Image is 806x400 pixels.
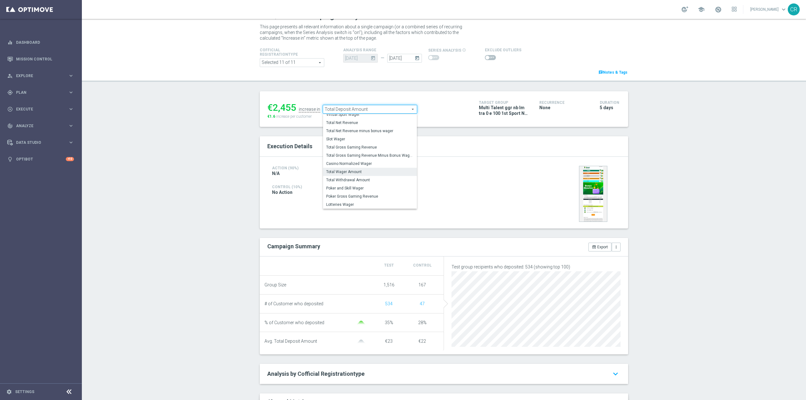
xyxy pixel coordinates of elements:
span: Execution Details [267,143,312,149]
span: Multi Talent ggr nb lm tra 0 e 100 1st Sport NO saldo BR 0-20% [479,105,530,116]
span: 5 days [600,105,613,110]
span: Total Net Revenue minus bonus wager [326,128,414,133]
div: Dashboard [7,34,74,51]
div: Optibot [7,151,74,167]
i: open_in_browser [592,245,596,249]
span: Total Gross Gaming Revenue Minus Bonus Wagared [326,153,414,158]
i: gps_fixed [7,90,13,95]
h4: Recurrence [539,100,590,105]
span: Group Size [264,282,286,288]
span: Total Gross Gaming Revenue [326,145,414,150]
span: €22 [418,339,426,344]
span: N/A [272,171,280,176]
div: Data Studio [7,140,68,145]
span: 1,516 [383,282,394,287]
span: No Action [272,189,292,195]
i: today [415,54,422,61]
h4: Exclude Outliers [485,48,521,52]
span: Execute [16,107,68,111]
img: gaussianGreen.svg [355,321,367,325]
span: Virtual Sport Wager [326,112,414,117]
p: This page presents all relevant information about a single campaign (or a combined series of recu... [260,24,471,41]
a: Dashboard [16,34,74,51]
i: track_changes [7,123,13,129]
button: Data Studio keyboard_arrow_right [7,140,74,145]
button: lightbulb Optibot +10 [7,157,74,162]
span: # of Customer who deposited [264,301,323,307]
i: today [371,54,378,61]
i: chat [599,70,603,75]
span: Poker Gross Gaming Revenue [326,194,414,199]
i: keyboard_arrow_down [610,368,621,380]
span: Explore [16,74,68,78]
h2: Campaign Summary [267,243,320,250]
button: equalizer Dashboard [7,40,74,45]
img: gaussianGrey.svg [355,340,367,344]
span: Data Studio [16,141,68,144]
h4: Action (90%) [272,166,321,170]
h4: Target Group [479,100,530,105]
span: Analyze [16,124,68,128]
span: series analysis [428,48,461,53]
button: open_in_browser Export [588,243,611,251]
a: [PERSON_NAME]keyboard_arrow_down [750,5,788,14]
i: keyboard_arrow_right [68,73,74,79]
button: person_search Explore keyboard_arrow_right [7,73,74,78]
span: Slot Wager [326,137,414,142]
div: Mission Control [7,51,74,67]
span: Show unique customers [420,301,425,306]
h4: Duration [600,100,621,105]
button: play_circle_outline Execute keyboard_arrow_right [7,107,74,112]
span: Total Withdrawal Amount [326,177,414,183]
span: Total Net Revenue [326,120,414,125]
div: Plan [7,90,68,95]
div: €2,455 [267,102,296,113]
h4: Cofficial Registrationtype [260,48,313,57]
span: keyboard_arrow_down [780,6,787,13]
i: lightbulb [7,156,13,162]
span: Test [384,263,394,268]
i: equalizer [7,40,13,45]
button: gps_fixed Plan keyboard_arrow_right [7,90,74,95]
button: more_vert [612,243,621,251]
span: Poker and Skill Wager [326,186,414,191]
div: increase in [299,107,320,112]
p: Test group recipients who deposited: 534 (showing top 100) [451,264,621,270]
div: — [378,55,387,61]
i: keyboard_arrow_right [68,123,74,129]
h4: Control (10%) [272,185,498,189]
button: Mission Control [7,57,74,62]
i: keyboard_arrow_right [68,139,74,145]
div: CR [788,3,800,15]
span: €1.6 [267,114,275,119]
i: more_vert [614,245,618,249]
a: Analysis by Cofficial Registrationtype keyboard_arrow_down [267,370,621,378]
span: €23 [385,339,393,344]
span: % of Customer who deposited [264,320,324,325]
span: Total Wager Amount [326,169,414,174]
button: track_changes Analyze keyboard_arrow_right [7,123,74,128]
div: Analyze [7,123,68,129]
h4: analysis range [343,48,428,52]
span: Analysis by Cofficial Registrationtype [267,370,365,377]
i: settings [6,389,12,395]
span: 28% [418,320,427,325]
a: chatNotes & Tags [598,69,628,76]
i: play_circle_outline [7,106,13,112]
span: 35% [385,320,393,325]
a: Settings [15,390,34,394]
img: 36639.jpeg [579,166,607,222]
div: Explore [7,73,68,79]
span: 167 [418,282,426,287]
span: Show unique customers [385,301,393,306]
span: increase per customer [276,114,312,119]
i: keyboard_arrow_right [68,89,74,95]
span: Plan [16,91,68,94]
